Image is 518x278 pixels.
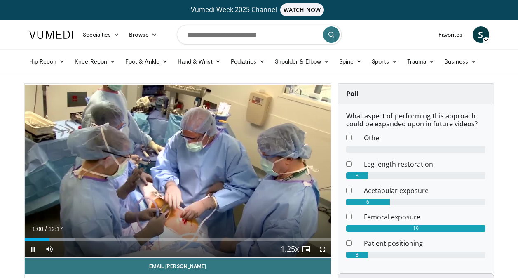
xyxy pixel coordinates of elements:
[434,26,468,43] a: Favorites
[346,225,485,232] div: 19
[346,89,359,98] strong: Poll
[30,3,488,16] a: Vumedi Week 2025 ChannelWATCH NOW
[298,241,314,257] button: Enable picture-in-picture mode
[120,53,173,70] a: Foot & Ankle
[173,53,226,70] a: Hand & Wrist
[358,238,492,248] dd: Patient positioning
[367,53,402,70] a: Sports
[32,226,43,232] span: 1:00
[334,53,367,70] a: Spine
[24,53,70,70] a: Hip Recon
[346,172,368,179] div: 3
[358,186,492,196] dd: Acetabular exposure
[78,26,124,43] a: Specialties
[48,226,63,232] span: 12:17
[358,159,492,169] dd: Leg length restoration
[25,84,331,258] video-js: Video Player
[177,25,342,45] input: Search topics, interventions
[25,258,331,274] a: Email [PERSON_NAME]
[281,241,298,257] button: Playback Rate
[346,252,368,258] div: 3
[346,112,485,128] h6: What aspect of performing this approach could be expanded upon in future videos?
[314,241,331,257] button: Fullscreen
[25,238,331,241] div: Progress Bar
[280,3,324,16] span: WATCH NOW
[346,199,390,205] div: 6
[270,53,334,70] a: Shoulder & Elbow
[439,53,481,70] a: Business
[226,53,270,70] a: Pediatrics
[473,26,489,43] a: S
[358,212,492,222] dd: Femoral exposure
[29,31,73,39] img: VuMedi Logo
[402,53,440,70] a: Trauma
[70,53,120,70] a: Knee Recon
[41,241,58,257] button: Mute
[25,241,41,257] button: Pause
[45,226,47,232] span: /
[124,26,162,43] a: Browse
[358,133,492,143] dd: Other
